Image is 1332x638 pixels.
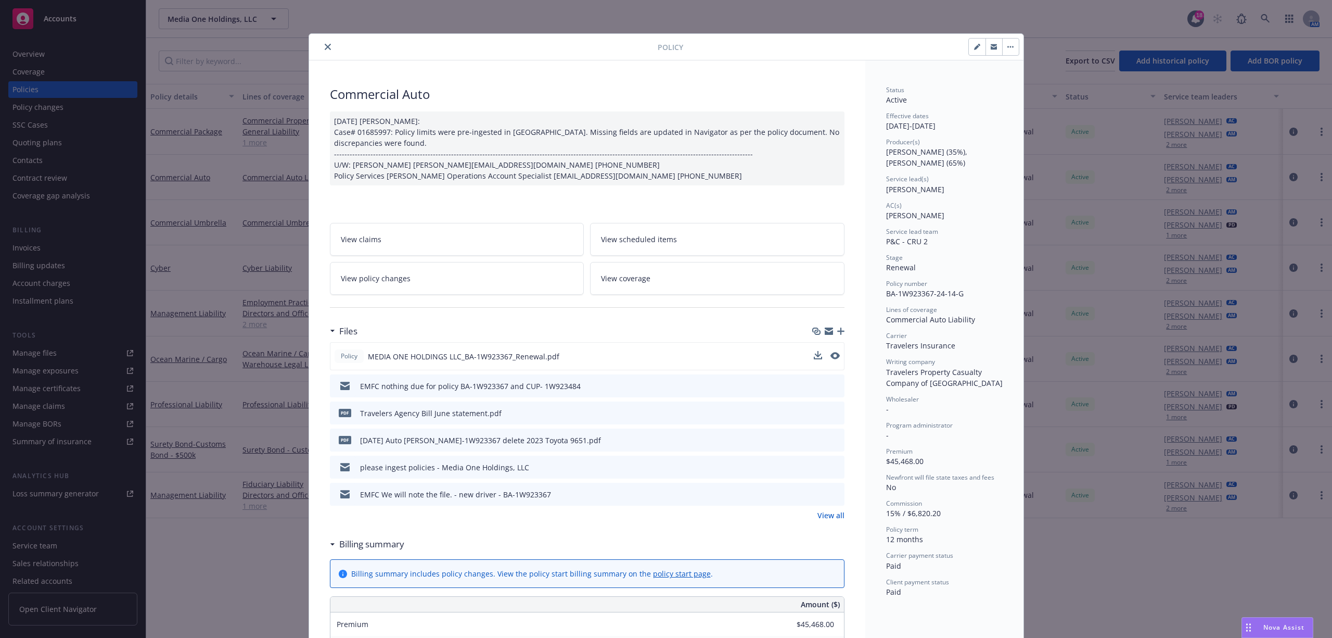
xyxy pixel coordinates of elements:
span: Carrier payment status [886,551,953,560]
span: Paid [886,561,901,571]
span: pdf [339,409,351,417]
span: Premium [886,447,913,456]
a: View all [817,510,844,521]
button: Nova Assist [1241,617,1313,638]
div: EMFC We will note the file. - new driver - BA-1W923367 [360,489,551,500]
span: Amount ($) [801,599,840,610]
span: P&C - CRU 2 [886,236,928,246]
button: download file [814,351,822,362]
span: pdf [339,436,351,444]
span: MEDIA ONE HOLDINGS LLC_BA-1W923367_Renewal.pdf [368,351,559,362]
span: - [886,430,889,440]
span: Service lead team [886,227,938,236]
span: Nova Assist [1263,623,1304,632]
div: Billing summary [330,537,404,551]
button: download file [814,381,823,392]
span: View coverage [601,273,650,284]
span: Travelers Property Casualty Company of [GEOGRAPHIC_DATA] [886,367,1003,388]
button: preview file [830,351,840,362]
span: - [886,404,889,414]
button: preview file [831,435,840,446]
h3: Billing summary [339,537,404,551]
span: BA-1W923367-24-14-G [886,289,964,298]
span: View policy changes [341,273,411,284]
div: EMFC nothing due for policy BA-1W923367 and CUP- 1W923484 [360,381,581,392]
span: Service lead(s) [886,174,929,183]
span: Commercial Auto Liability [886,315,975,324]
span: Client payment status [886,578,949,586]
span: Writing company [886,357,935,366]
a: policy start page [653,569,711,579]
a: View claims [330,223,584,256]
a: View policy changes [330,262,584,295]
span: Policy [339,352,360,361]
span: View scheduled items [601,234,677,245]
div: Drag to move [1242,618,1255,637]
button: download file [814,408,823,419]
span: Paid [886,587,901,597]
a: View scheduled items [590,223,844,256]
span: Premium [337,619,368,629]
a: View coverage [590,262,844,295]
span: AC(s) [886,201,902,210]
button: preview file [831,462,840,473]
span: [PERSON_NAME] (35%), [PERSON_NAME] (65%) [886,147,969,168]
span: Producer(s) [886,137,920,146]
span: [PERSON_NAME] [886,210,944,220]
button: download file [814,462,823,473]
span: Carrier [886,331,907,340]
button: download file [814,489,823,500]
span: Program administrator [886,421,953,430]
span: View claims [341,234,381,245]
input: 0.00 [773,617,840,632]
div: [DATE] - [DATE] [886,111,1003,131]
span: Renewal [886,262,916,272]
span: Commission [886,499,922,508]
span: Policy [658,42,683,53]
button: preview file [831,408,840,419]
span: Policy term [886,525,918,534]
span: 15% / $6,820.20 [886,508,941,518]
div: Files [330,324,357,338]
span: Travelers Insurance [886,341,955,351]
span: $45,468.00 [886,456,924,466]
button: close [322,41,334,53]
div: please ingest policies - Media One Holdings, LLC [360,462,529,473]
span: Wholesaler [886,395,919,404]
span: Stage [886,253,903,262]
div: [DATE] Auto [PERSON_NAME]-1W923367 delete 2023 Toyota 9651.pdf [360,435,601,446]
span: Policy number [886,279,927,288]
h3: Files [339,324,357,338]
div: [DATE] [PERSON_NAME]: Case# 01685997: Policy limits were pre-ingested in [GEOGRAPHIC_DATA]. Missi... [330,111,844,185]
button: download file [814,435,823,446]
span: Newfront will file state taxes and fees [886,473,994,482]
span: Status [886,85,904,94]
div: Travelers Agency Bill June statement.pdf [360,408,502,419]
button: preview file [830,352,840,359]
span: Effective dates [886,111,929,120]
span: [PERSON_NAME] [886,184,944,194]
span: No [886,482,896,492]
span: 12 months [886,534,923,544]
span: Active [886,95,907,105]
button: download file [814,351,822,359]
div: Commercial Auto [330,85,844,103]
button: preview file [831,381,840,392]
div: Billing summary includes policy changes. View the policy start billing summary on the . [351,568,713,579]
span: Lines of coverage [886,305,937,314]
button: preview file [831,489,840,500]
